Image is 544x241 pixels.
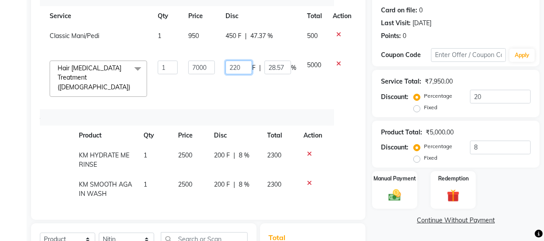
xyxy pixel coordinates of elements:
[214,151,230,160] span: 200 F
[291,63,296,73] span: %
[12,109,334,126] div: Products
[239,180,250,189] span: 8 %
[262,126,298,145] th: Total
[234,180,236,189] span: |
[152,6,183,26] th: Qty
[58,64,130,91] span: Hair [MEDICAL_DATA] Treatment ([DEMOGRAPHIC_DATA])
[307,32,318,40] span: 500
[234,151,236,160] span: |
[381,128,422,137] div: Product Total:
[50,32,99,40] span: Classic Mani/Pedi
[259,63,261,73] span: |
[412,19,431,28] div: [DATE]
[381,143,408,152] div: Discount:
[220,6,302,26] th: Disc
[11,126,74,145] th: Stylist
[438,175,469,183] label: Redemption
[424,92,452,100] label: Percentage
[178,151,192,159] span: 2500
[327,6,357,26] th: Action
[374,216,538,225] a: Continue Without Payment
[298,126,327,145] th: Action
[509,49,535,62] button: Apply
[158,32,161,40] span: 1
[443,188,463,203] img: _gift.svg
[424,154,437,162] label: Fixed
[239,151,250,160] span: 8 %
[144,151,147,159] span: 1
[419,6,423,15] div: 0
[178,180,192,188] span: 2500
[267,180,281,188] span: 2300
[424,142,452,150] label: Percentage
[431,48,506,62] input: Enter Offer / Coupon Code
[44,6,152,26] th: Service
[385,188,405,203] img: _cash.svg
[214,180,230,189] span: 200 F
[245,31,247,41] span: |
[381,31,401,41] div: Points:
[381,92,408,102] div: Discount:
[183,6,220,26] th: Price
[209,126,262,145] th: Disc
[144,180,147,188] span: 1
[403,31,406,41] div: 0
[424,103,437,111] label: Fixed
[130,83,134,91] a: x
[173,126,209,145] th: Price
[381,50,431,60] div: Coupon Code
[381,19,411,28] div: Last Visit:
[302,6,327,26] th: Total
[79,180,132,198] span: KM SMOOTH AGAIN WASH
[381,6,417,15] div: Card on file:
[138,126,173,145] th: Qty
[188,32,199,40] span: 950
[225,31,241,41] span: 450 F
[74,126,138,145] th: Product
[381,77,421,86] div: Service Total:
[252,63,256,73] span: F
[267,151,281,159] span: 2300
[250,31,273,41] span: 47.37 %
[307,61,321,69] span: 5000
[373,175,416,183] label: Manual Payment
[425,77,453,86] div: ₹7,950.00
[79,151,129,168] span: KM HYDRATE ME RINSE
[426,128,454,137] div: ₹5,000.00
